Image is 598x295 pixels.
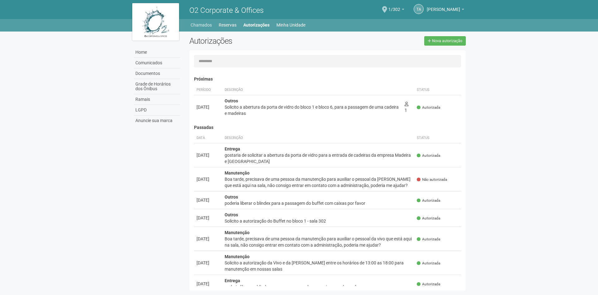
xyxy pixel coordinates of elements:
[194,125,461,130] h4: Passadas
[134,94,180,105] a: Ramais
[134,68,180,79] a: Documentos
[417,216,440,221] span: Autorizada
[225,218,412,224] div: Solicito a autorização do Buffet no bloco 1 - sala 302
[414,133,461,143] th: Status
[197,281,220,287] div: [DATE]
[225,194,238,199] strong: Outros
[414,4,424,14] a: TA
[222,133,415,143] th: Descrição
[388,8,404,13] a: 1/302
[134,116,180,126] a: Anuncie sua marca
[417,198,440,203] span: Autorizada
[134,79,180,94] a: Grade de Horários dos Ônibus
[219,21,236,29] a: Reservas
[225,284,412,290] div: poderia liberar o blindex para a passagem de uma caixa grande por favor
[243,21,270,29] a: Autorizações
[414,85,461,95] th: Status
[197,152,220,158] div: [DATE]
[134,58,180,68] a: Comunicados
[417,153,440,158] span: Autorizada
[225,236,412,248] div: Boa tarde, precisava de uma pessoa da manutenção para auxiliar o pessoal da vivo que está aqui na...
[194,85,222,95] th: Período
[197,176,220,182] div: [DATE]
[432,39,462,43] span: Nova autorização
[417,237,440,242] span: Autorizada
[132,3,179,41] img: logo.jpg
[197,236,220,242] div: [DATE]
[225,254,250,259] strong: Manutenção
[222,85,402,95] th: Descrição
[417,282,440,287] span: Autorizada
[225,230,250,235] strong: Manutenção
[225,260,412,272] div: Solicito a autorização da Vivo e da [PERSON_NAME] entre os horários de 13:00 as 18:00 para manute...
[225,200,412,206] div: poderia liberar o blindex para a passagem do buffet com caixas por favor
[194,133,222,143] th: Data
[189,36,323,46] h2: Autorizações
[424,36,466,46] a: Nova autorização
[225,98,238,103] strong: Outros
[225,176,412,189] div: Boa tarde, precisava de uma pessoa da manutenção para auxiliar o pessoal da [PERSON_NAME] que est...
[417,261,440,266] span: Autorizada
[417,177,447,182] span: Não autorizada
[225,146,240,151] strong: Entrega
[197,215,220,221] div: [DATE]
[134,47,180,58] a: Home
[189,6,264,15] span: O2 Corporate & Offices
[191,21,212,29] a: Chamados
[417,105,440,110] span: Autorizada
[134,105,180,116] a: LGPD
[427,1,460,12] span: Thamiris Abdala
[427,8,464,13] a: [PERSON_NAME]
[194,77,461,81] h4: Próximas
[225,170,250,175] strong: Manutenção
[225,212,238,217] strong: Outros
[197,197,220,203] div: [DATE]
[197,260,220,266] div: [DATE]
[197,104,220,110] div: [DATE]
[225,104,400,116] div: Solicito a abertura da porta de vidro do bloco 1 e bloco 6, para a passagem de uma cadeira e made...
[388,1,400,12] span: 1/302
[405,101,408,113] span: 1
[225,152,412,165] div: gostaria de solicitar a abertura da porta de vidro para a entrada de cadeiras da empresa Madeira ...
[276,21,305,29] a: Minha Unidade
[225,278,240,283] strong: Entrega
